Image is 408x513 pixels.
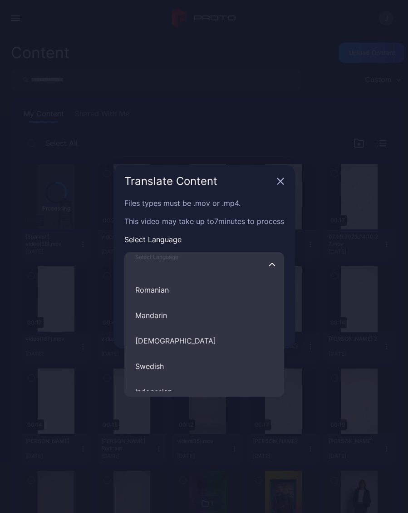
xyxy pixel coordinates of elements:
button: Select LanguageRomanian[DEMOGRAPHIC_DATA]SwedishIndonesian [124,303,284,328]
button: Select LanguageRomanianMandarin[DEMOGRAPHIC_DATA]SwedishIndonesian [269,252,276,278]
p: This video may take up to 7 minutes to process [124,216,284,227]
button: Select LanguageRomanianMandarin[DEMOGRAPHIC_DATA]Swedish [124,379,284,404]
button: Select LanguageRomanianMandarinSwedishIndonesian [124,328,284,354]
div: Translate Content [124,176,273,187]
input: Select LanguageRomanianMandarin[DEMOGRAPHIC_DATA]SwedishIndonesian [124,252,284,278]
button: Select LanguageMandarin[DEMOGRAPHIC_DATA]SwedishIndonesian [124,277,284,303]
p: Files types must be .mov or .mp4. [124,198,284,209]
span: Select Language [135,254,178,261]
p: Select Language [124,234,284,245]
button: Select LanguageRomanianMandarin[DEMOGRAPHIC_DATA]Indonesian [124,354,284,379]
